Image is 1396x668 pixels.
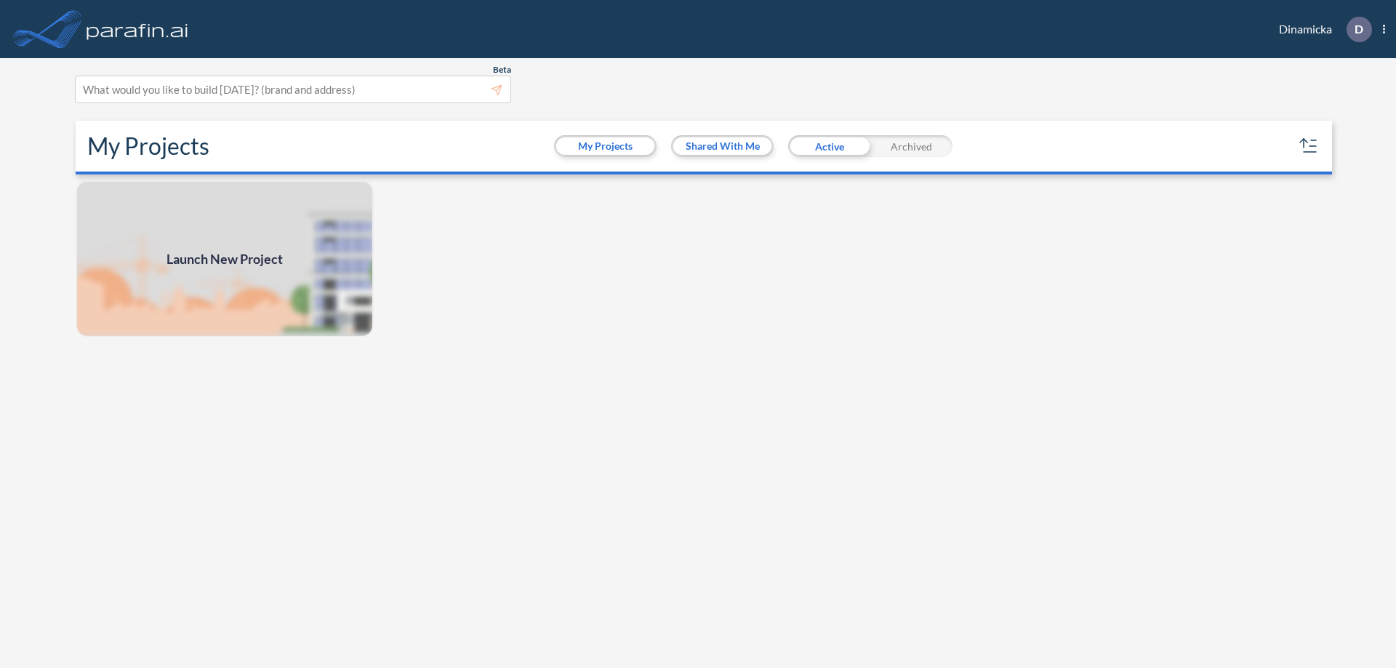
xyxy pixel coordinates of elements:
[493,64,511,76] span: Beta
[788,135,870,157] div: Active
[84,15,191,44] img: logo
[673,137,771,155] button: Shared With Me
[1257,17,1385,42] div: Dinamicka
[76,180,374,337] img: add
[870,135,952,157] div: Archived
[167,249,283,269] span: Launch New Project
[76,180,374,337] a: Launch New Project
[1355,23,1363,36] p: D
[556,137,654,155] button: My Projects
[87,132,209,160] h2: My Projects
[1297,134,1320,158] button: sort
